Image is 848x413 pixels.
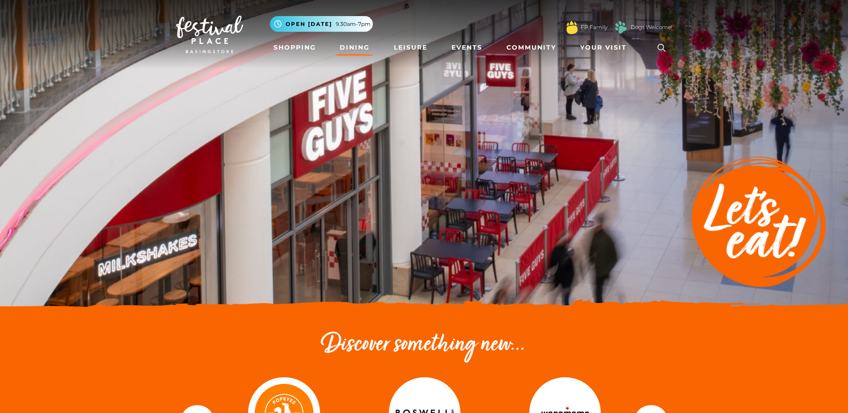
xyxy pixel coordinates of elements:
[270,16,373,32] button: Open [DATE] 9.30am-7pm
[448,39,486,56] a: Events
[390,39,431,56] a: Leisure
[336,20,371,28] span: 9.30am-7pm
[336,39,373,56] a: Dining
[286,20,332,28] span: Open [DATE]
[577,39,635,56] a: Your Visit
[631,23,672,31] a: Dogs Welcome!
[581,23,608,31] a: FP Family
[176,16,243,53] img: Festival Place Logo
[176,331,672,359] h2: Discover something new...
[503,39,560,56] a: Community
[270,39,320,56] a: Shopping
[580,43,627,52] span: Your Visit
